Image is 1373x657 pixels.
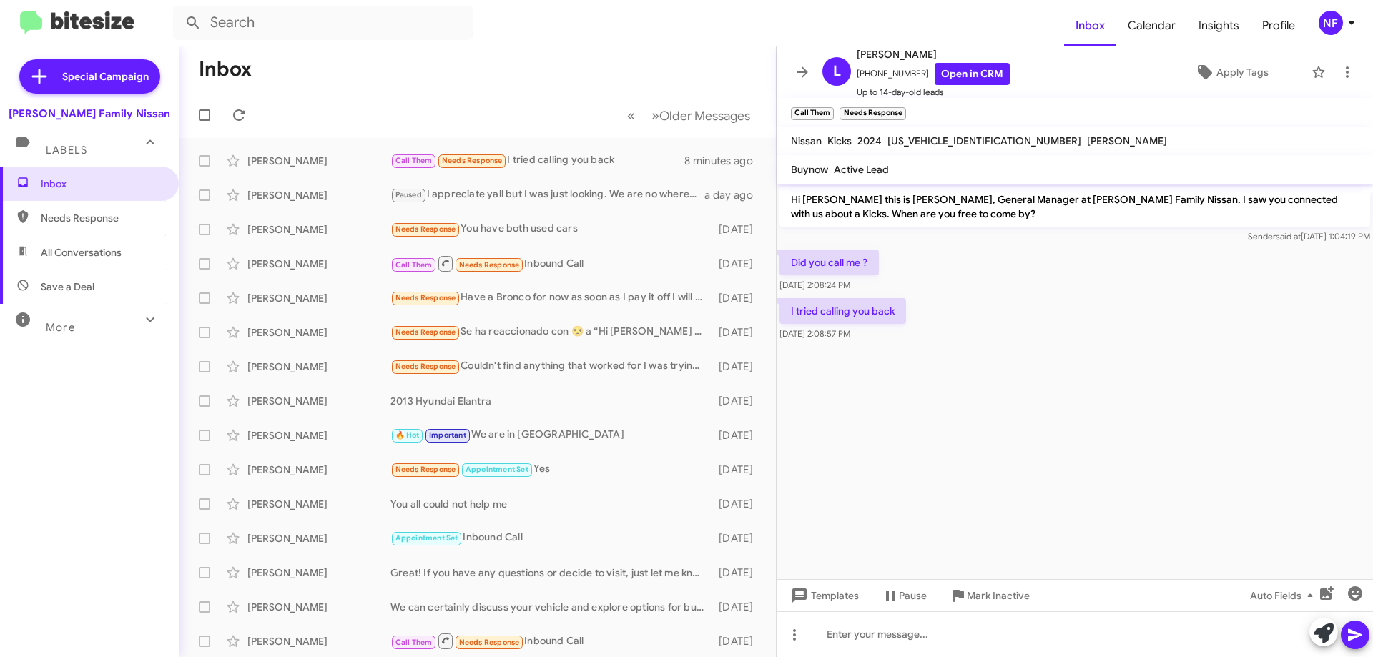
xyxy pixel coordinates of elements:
div: [PERSON_NAME] [247,291,390,305]
span: Labels [46,144,87,157]
span: Needs Response [395,224,456,234]
span: [DATE] 2:08:57 PM [779,328,850,339]
span: [PERSON_NAME] [1087,134,1167,147]
div: Inbound Call [390,255,712,272]
div: [DATE] [712,463,764,477]
span: Apply Tags [1216,59,1269,85]
span: Call Them [395,156,433,165]
div: 2013 Hyundai Elantra [390,394,712,408]
div: [DATE] [712,428,764,443]
span: Sender [DATE] 1:04:19 PM [1248,231,1370,242]
button: Apply Tags [1158,59,1304,85]
span: Up to 14-day-old leads [857,85,1010,99]
p: Hi [PERSON_NAME] this is [PERSON_NAME], General Manager at [PERSON_NAME] Family Nissan. I saw you... [779,187,1370,227]
span: said at [1276,231,1301,242]
span: Important [429,430,466,440]
div: We are in [GEOGRAPHIC_DATA] [390,427,712,443]
p: I tried calling you back [779,298,906,324]
a: Special Campaign [19,59,160,94]
span: » [651,107,659,124]
span: Mark Inactive [967,583,1030,608]
span: Insights [1187,5,1251,46]
div: Great! If you have any questions or decide to visit, just let me know. Looking forward to helping... [390,565,712,580]
p: Did you call me ? [779,250,879,275]
span: Inbox [41,177,162,191]
h1: Inbox [199,58,252,81]
button: Mark Inactive [938,583,1041,608]
span: Needs Response [395,465,456,474]
small: Needs Response [840,107,905,120]
span: Older Messages [659,108,750,124]
div: [PERSON_NAME] [247,257,390,271]
div: [PERSON_NAME] [247,325,390,340]
span: Appointment Set [466,465,528,474]
button: Templates [777,583,870,608]
div: [DATE] [712,565,764,580]
div: [PERSON_NAME] [247,463,390,477]
a: Inbox [1064,5,1116,46]
div: [PERSON_NAME] [247,565,390,580]
span: All Conversations [41,245,122,260]
nav: Page navigation example [619,101,759,130]
div: [DATE] [712,497,764,511]
div: I appreciate yall but I was just looking. We are no where close to get a car right now. [390,187,704,203]
div: [PERSON_NAME] Family Nissan [9,107,170,121]
small: Call Them [791,107,834,120]
span: Auto Fields [1250,583,1319,608]
button: Pause [870,583,938,608]
span: Nissan [791,134,822,147]
div: 8 minutes ago [684,154,764,168]
a: Profile [1251,5,1306,46]
div: [PERSON_NAME] [247,600,390,614]
div: Inbound Call [390,632,712,650]
div: [DATE] [712,291,764,305]
div: Se ha reaccionado con 😒 a “Hi [PERSON_NAME] this is [PERSON_NAME], General Manager at [PERSON_NAM... [390,324,712,340]
input: Search [173,6,473,40]
span: « [627,107,635,124]
span: Needs Response [442,156,503,165]
span: [PERSON_NAME] [857,46,1010,63]
span: More [46,321,75,334]
div: [DATE] [712,531,764,545]
div: [DATE] [712,222,764,237]
span: Needs Response [395,293,456,302]
span: Needs Response [41,211,162,225]
div: Inbound Call [390,530,712,546]
span: Special Campaign [62,69,149,84]
span: Appointment Set [395,533,458,543]
div: Couldn't find anything that worked for I was trying to get [390,358,712,375]
span: Needs Response [459,260,520,270]
span: Call Them [395,260,433,270]
span: Pause [899,583,927,608]
div: [PERSON_NAME] [247,428,390,443]
span: [DATE] 2:08:24 PM [779,280,850,290]
div: [PERSON_NAME] [247,222,390,237]
div: [PERSON_NAME] [247,360,390,374]
div: [PERSON_NAME] [247,634,390,648]
div: a day ago [704,188,764,202]
div: I tried calling you back [390,152,684,169]
div: [DATE] [712,325,764,340]
span: L [833,60,841,83]
span: Needs Response [395,327,456,337]
div: NF [1319,11,1343,35]
div: Have a Bronco for now as soon as I pay it off I will be looking for my perfect Murano [390,290,712,306]
div: [PERSON_NAME] [247,154,390,168]
div: You all could not help me [390,497,712,511]
span: Calendar [1116,5,1187,46]
span: 🔥 Hot [395,430,420,440]
div: Yes [390,461,712,478]
span: Call Them [395,638,433,647]
span: 2024 [857,134,882,147]
div: [PERSON_NAME] [247,394,390,408]
div: [PERSON_NAME] [247,531,390,545]
button: Auto Fields [1239,583,1330,608]
span: [PHONE_NUMBER] [857,63,1010,85]
button: Next [643,101,759,130]
span: Active Lead [834,163,889,176]
div: [DATE] [712,360,764,374]
div: [DATE] [712,634,764,648]
span: Paused [395,190,422,199]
